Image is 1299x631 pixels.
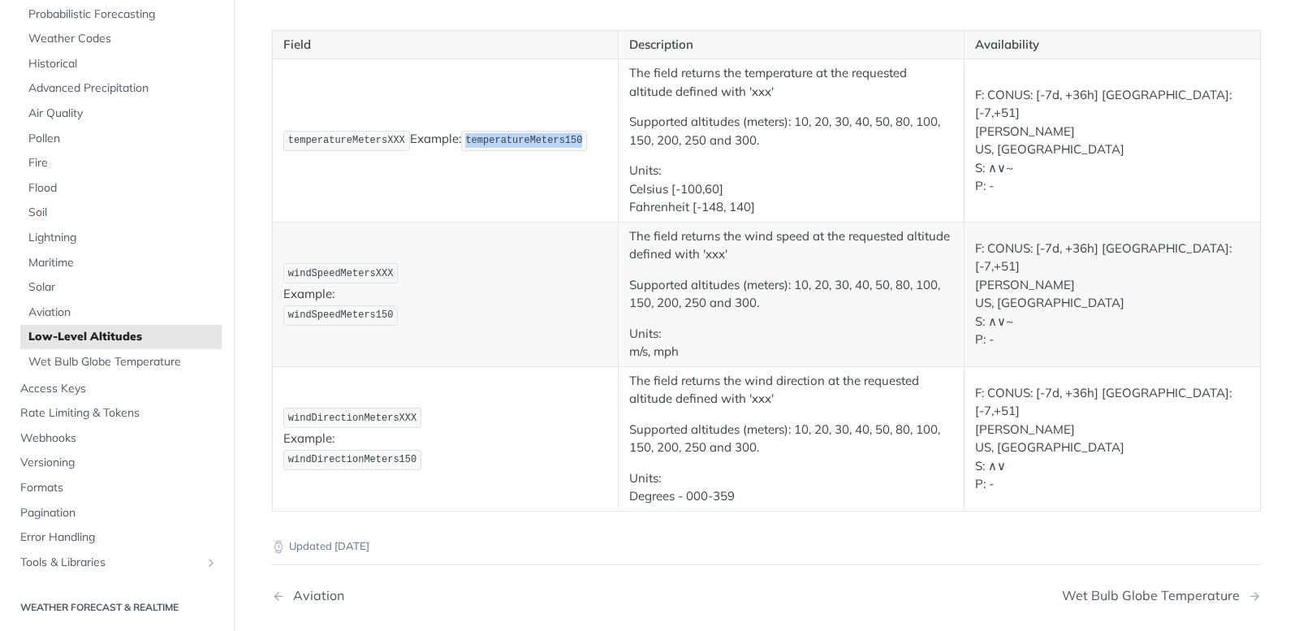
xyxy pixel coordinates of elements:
span: windSpeedMeters150 [288,309,394,321]
a: Solar [20,275,222,300]
p: The field returns the temperature at the requested altitude defined with 'xxx' [629,64,953,101]
a: Tools & LibrariesShow subpages for Tools & Libraries [12,551,222,575]
span: windSpeedMetersXXX [288,268,394,279]
a: Pollen [20,127,222,151]
span: windDirectionMetersXXX [288,413,416,424]
p: F: CONUS: [-7d, +36h] [GEOGRAPHIC_DATA]: [-7,+51] [PERSON_NAME] US, [GEOGRAPHIC_DATA] S: ∧∨ P: - [975,384,1249,494]
nav: Pagination Controls [272,572,1261,620]
span: Lightning [28,230,218,246]
span: temperatureMetersXXX [288,135,405,146]
span: Rate Limiting & Tokens [20,405,218,421]
span: Historical [28,56,218,72]
span: Aviation [28,305,218,321]
a: Webhooks [12,426,222,451]
span: Solar [28,279,218,296]
p: Availability [975,36,1249,54]
span: Formats [20,480,218,496]
a: Wet Bulb Globe Temperature [20,350,222,374]
span: Probabilistic Forecasting [28,6,218,23]
span: Pollen [28,131,218,147]
a: Formats [12,476,222,500]
p: Units: Degrees - 000-359 [629,469,953,506]
p: The field returns the wind direction at the requested altitude defined with 'xxx' [629,372,953,408]
a: Fire [20,151,222,175]
p: F: CONUS: [-7d, +36h] [GEOGRAPHIC_DATA]: [-7,+51] [PERSON_NAME] US, [GEOGRAPHIC_DATA] S: ∧∨~ P: - [975,240,1249,349]
button: Show subpages for Tools & Libraries [205,556,218,569]
a: Probabilistic Forecasting [20,2,222,27]
p: Supported altitudes (meters): 10, 20, 30, 40, 50, 80, 100, 150, 200, 250 and 300. [629,276,953,313]
p: Supported altitudes (meters): 10, 20, 30, 40, 50, 80, 100, 150, 200, 250 and 300. [629,421,953,457]
p: Example: [283,129,607,153]
p: Units: Celsius [-100,60] Fahrenheit [-148, 140] [629,162,953,217]
p: Units: m/s, mph [629,325,953,361]
span: Versioning [20,455,218,471]
a: Next Page: Wet Bulb Globe Temperature [1062,588,1261,603]
a: Historical [20,52,222,76]
div: Aviation [285,588,344,603]
span: Flood [28,180,218,197]
span: windDirectionMeters150 [288,454,416,465]
span: Access Keys [20,381,218,397]
a: Error Handling [12,525,222,550]
span: Tools & Libraries [20,555,201,571]
a: Maritime [20,251,222,275]
a: Advanced Precipitation [20,76,222,101]
a: Previous Page: Aviation [272,588,696,603]
h2: Weather Forecast & realtime [12,600,222,615]
a: Pagination [12,501,222,525]
a: Access Keys [12,377,222,401]
a: Air Quality [20,102,222,126]
span: Wet Bulb Globe Temperature [28,354,218,370]
p: Supported altitudes (meters): 10, 20, 30, 40, 50, 80, 100, 150, 200, 250 and 300. [629,113,953,149]
a: Weather Codes [20,27,222,51]
a: Rate Limiting & Tokens [12,401,222,426]
p: F: CONUS: [-7d, +36h] [GEOGRAPHIC_DATA]: [-7,+51] [PERSON_NAME] US, [GEOGRAPHIC_DATA] S: ∧∨~ P: - [975,86,1249,196]
a: Low-Level Altitudes [20,325,222,349]
div: Wet Bulb Globe Temperature [1062,588,1248,603]
p: Example: [283,406,607,471]
span: Error Handling [20,529,218,546]
span: Advanced Precipitation [28,80,218,97]
a: Flood [20,176,222,201]
span: Webhooks [20,430,218,447]
span: Weather Codes [28,31,218,47]
span: Fire [28,155,218,171]
span: Maritime [28,255,218,271]
span: Pagination [20,505,218,521]
span: Low-Level Altitudes [28,329,218,345]
p: Description [629,36,953,54]
p: Field [283,36,607,54]
span: temperatureMeters150 [465,135,582,146]
a: Versioning [12,451,222,475]
a: Lightning [20,226,222,250]
span: Air Quality [28,106,218,122]
p: Example: [283,261,607,326]
a: Aviation [20,300,222,325]
span: Soil [28,205,218,221]
p: Updated [DATE] [272,538,1261,555]
a: Soil [20,201,222,225]
p: The field returns the wind speed at the requested altitude defined with 'xxx' [629,227,953,264]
